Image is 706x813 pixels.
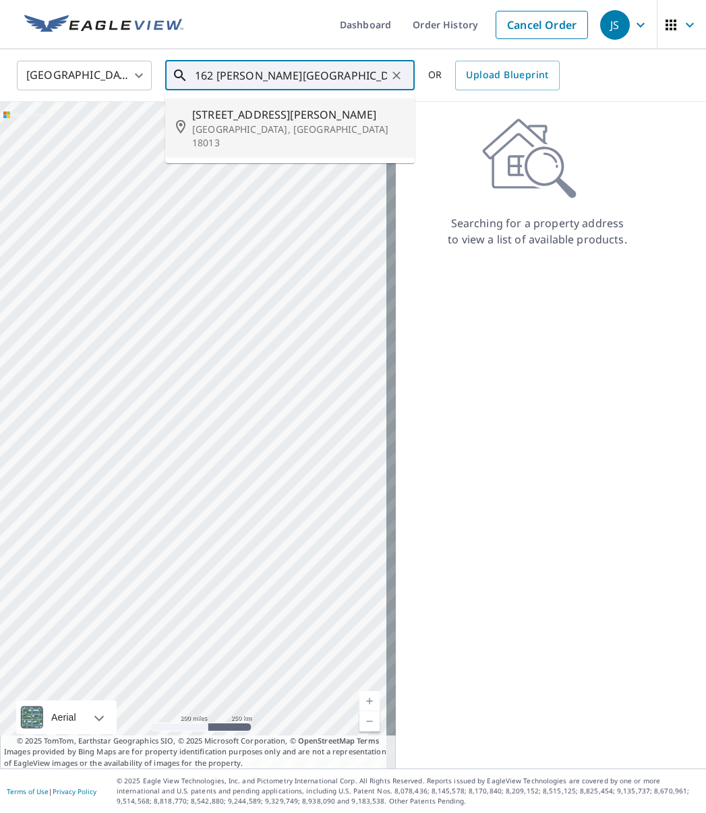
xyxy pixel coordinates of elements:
div: JS [600,10,630,40]
input: Search by address or latitude-longitude [195,57,387,94]
div: Aerial [16,700,117,734]
a: Current Level 5, Zoom In [359,691,380,711]
div: [GEOGRAPHIC_DATA] [17,57,152,94]
span: © 2025 TomTom, Earthstar Geographics SIO, © 2025 Microsoft Corporation, © [17,735,379,747]
a: Privacy Policy [53,787,96,796]
a: Current Level 5, Zoom Out [359,711,380,731]
a: Terms [357,735,379,746]
button: Clear [387,66,406,85]
p: [GEOGRAPHIC_DATA], [GEOGRAPHIC_DATA] 18013 [192,123,404,150]
a: OpenStreetMap [298,735,355,746]
div: OR [428,61,560,90]
p: © 2025 Eagle View Technologies, Inc. and Pictometry International Corp. All Rights Reserved. Repo... [117,776,699,806]
p: | [7,787,96,795]
a: Terms of Use [7,787,49,796]
span: Upload Blueprint [466,67,548,84]
img: EV Logo [24,15,183,35]
div: Aerial [47,700,80,734]
a: Cancel Order [496,11,588,39]
p: Searching for a property address to view a list of available products. [447,215,628,247]
a: Upload Blueprint [455,61,559,90]
span: [STREET_ADDRESS][PERSON_NAME] [192,107,404,123]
